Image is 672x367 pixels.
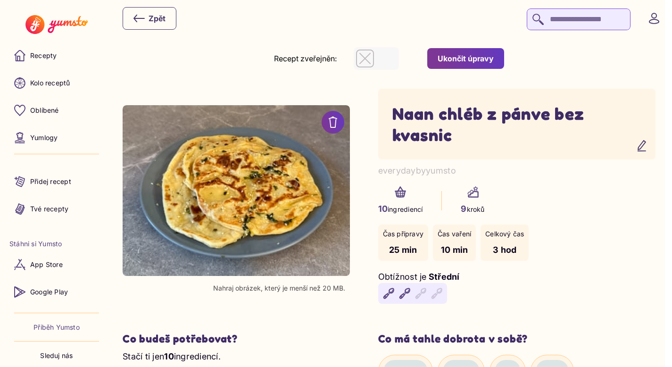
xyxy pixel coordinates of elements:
button: Zpět [123,7,176,30]
img: Selected Image [123,105,350,276]
a: App Store [9,253,104,276]
li: Stáhni si Yumsto [9,239,104,249]
a: Oblíbené [9,99,104,122]
p: Přidej recept [30,177,71,186]
p: Stačí ti jen ingrediencí. [123,350,350,363]
p: Obtížnost je [378,270,427,283]
p: Tvé recepty [30,204,68,214]
p: Celkový čas [485,229,524,239]
a: Přidej recept [9,170,104,193]
label: Recept zveřejněn: [274,54,337,63]
p: Kolo receptů [30,78,70,88]
span: 3 hod [493,245,516,255]
h3: Co má tahle dobrota v sobě? [378,332,656,346]
a: Google Play [9,281,104,303]
span: 25 min [389,245,417,255]
p: Čas přípravy [383,229,424,239]
p: Oblíbené [30,106,59,115]
p: Sleduj nás [40,351,73,360]
a: Příběh Yumsto [33,323,80,332]
p: everydaybyyumsto [378,164,656,177]
a: Yumlogy [9,126,104,149]
img: Yumsto logo [25,15,87,34]
p: Čas vaření [438,229,471,239]
button: Ukončit úpravy [427,48,504,69]
h2: Co budeš potřebovat? [123,332,350,346]
p: ingrediencí [378,202,423,215]
p: Yumlogy [30,133,58,142]
span: Střední [429,272,460,282]
p: Google Play [30,287,68,297]
span: 10 [378,204,388,214]
a: Recepty [9,44,104,67]
a: Kolo receptů [9,72,104,94]
div: Zpět [133,13,166,24]
div: Ukončit úpravy [438,53,494,64]
p: Recepty [30,51,57,60]
p: App Store [30,260,63,269]
p: kroků [461,202,484,215]
h1: Naan chléb z pánve bez kvasnic [392,103,642,145]
a: Tvé recepty [9,198,104,220]
span: 10 [164,351,174,361]
p: Nahraj obrázek, který je menší než 20 MB. [213,284,345,292]
span: 10 min [441,245,468,255]
span: 9 [461,204,466,214]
